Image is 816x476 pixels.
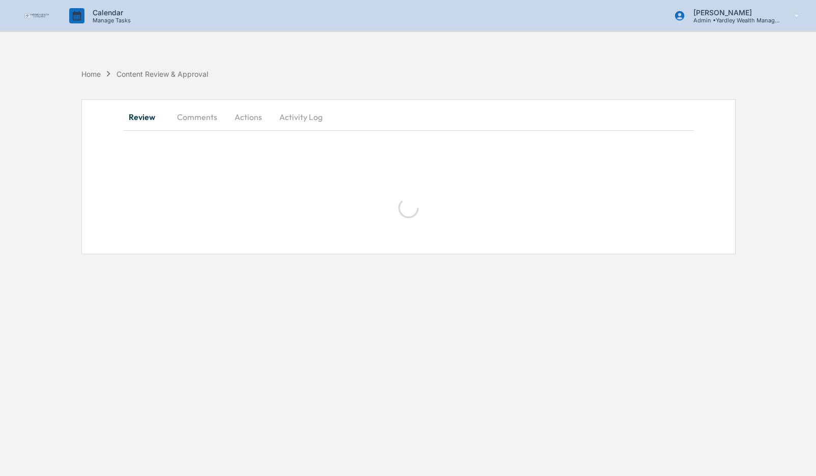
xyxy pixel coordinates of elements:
[81,70,101,78] div: Home
[685,8,780,17] p: [PERSON_NAME]
[225,105,271,129] button: Actions
[116,70,208,78] div: Content Review & Approval
[84,8,136,17] p: Calendar
[123,105,694,129] div: secondary tabs example
[24,13,49,19] img: logo
[123,105,169,129] button: Review
[84,17,136,24] p: Manage Tasks
[169,105,225,129] button: Comments
[271,105,331,129] button: Activity Log
[685,17,780,24] p: Admin • Yardley Wealth Management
